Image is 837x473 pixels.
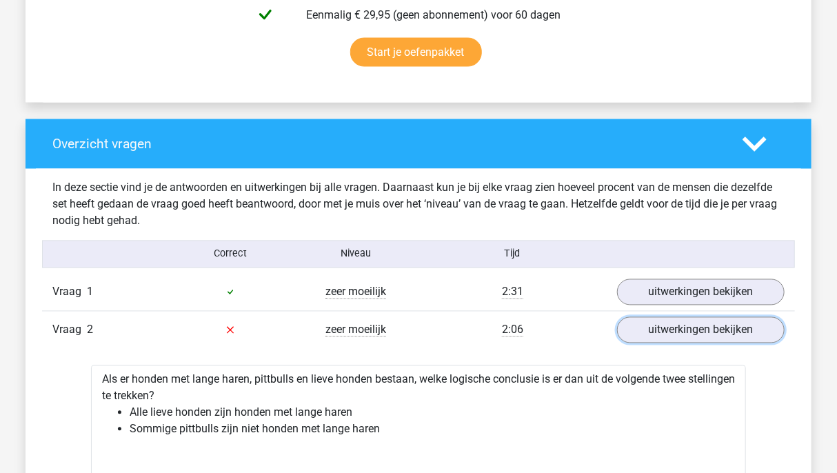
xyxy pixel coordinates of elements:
span: zeer moeilijk [325,285,386,299]
span: 1 [87,285,93,299]
div: Niveau [293,247,418,262]
span: 2 [87,323,93,336]
li: Alle lieve honden zijn honden met lange haren [130,405,735,421]
a: Start je oefenpakket [350,38,482,67]
div: Correct [168,247,294,262]
h4: Overzicht vragen [52,137,722,152]
span: Vraag [52,284,87,301]
li: Sommige pittbulls zijn niet honden met lange haren [130,421,735,438]
span: Vraag [52,322,87,339]
a: uitwerkingen bekijken [617,279,785,305]
div: In deze sectie vind je de antwoorden en uitwerkingen bij alle vragen. Daarnaast kun je bij elke v... [42,180,795,230]
span: 2:06 [502,323,523,337]
a: uitwerkingen bekijken [617,317,785,343]
div: Tijd [418,247,607,262]
span: 2:31 [502,285,523,299]
span: zeer moeilijk [325,323,386,337]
